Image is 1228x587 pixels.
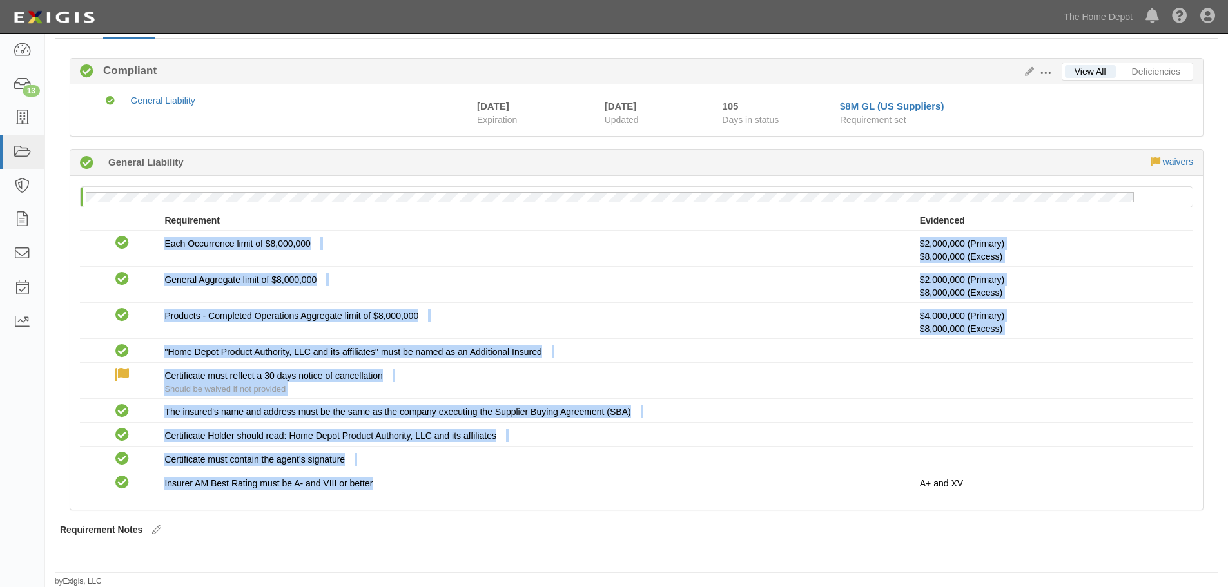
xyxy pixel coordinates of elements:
[115,309,129,322] i: Compliant
[840,115,906,125] span: Requirement set
[10,6,99,29] img: logo-5460c22ac91f19d4615b14bd174203de0afe785f0fc80cf4dbbc73dc1793850b.png
[605,115,639,125] span: Updated
[115,476,129,490] i: Compliant
[164,407,630,417] span: The insured's name and address must be the same as the company executing the Supplier Buying Agre...
[164,274,317,285] span: General Aggregate limit of $8,000,000
[164,347,541,357] span: "Home Depot Product Authority, LLC and its affiliates" must be named as an Additional Insured
[840,101,944,111] a: $8M GL (US Suppliers)
[605,99,703,113] div: [DATE]
[55,576,102,587] small: by
[130,95,195,106] a: General Liability
[1172,9,1187,24] i: Help Center - Complianz
[115,369,129,382] i: Waived: waived per client.
[1065,65,1116,78] a: View All
[115,345,129,358] i: Compliant
[63,577,102,586] a: Exigis, LLC
[1122,65,1190,78] a: Deficiencies
[60,523,142,536] label: Requirement Notes
[164,311,418,321] span: Products - Completed Operations Aggregate limit of $8,000,000
[164,215,220,226] strong: Requirement
[164,370,383,381] span: Certificate must reflect a 30 days notice of cancellation
[164,384,286,394] span: Should be waived if not provided
[164,478,373,488] span: Insurer AM Best Rating must be A- and VIII or better
[920,309,1184,335] p: $4,000,000 (Primary)
[106,97,115,106] i: Compliant
[920,323,1002,334] span: Policy #20253628471 Insurer: KB Insurance Co., Ltd.
[920,251,1002,262] span: Policy #20253628471 Insurer: KB Insurance Co., Ltd.
[164,238,310,249] span: Each Occurrence limit of $8,000,000
[23,85,40,97] div: 13
[920,273,1184,299] p: $2,000,000 (Primary)
[477,99,509,113] div: [DATE]
[164,454,345,465] span: Certificate must contain the agent's signature
[722,115,779,125] span: Days in status
[1163,157,1193,167] a: waivers
[80,65,93,79] i: Compliant
[920,237,1184,263] p: $2,000,000 (Primary)
[108,155,184,169] b: General Liability
[164,430,496,441] span: Certificate Holder should read: Home Depot Product Authority, LLC and its affiliates
[93,63,157,79] b: Compliant
[722,99,830,113] div: Since 06/09/2025
[920,215,965,226] strong: Evidenced
[920,477,1184,490] p: A+ and XV
[477,113,595,126] span: Expiration
[115,236,129,250] i: Compliant
[1057,4,1139,30] a: The Home Depot
[115,452,129,466] i: Compliant
[115,428,129,442] i: Compliant
[1020,66,1034,77] a: Edit Results
[80,157,93,170] i: Compliant 105 days (since 06/09/2025)
[115,273,129,286] i: Compliant
[115,405,129,418] i: Compliant
[115,369,129,383] label: Waived: waived per client.
[920,287,1002,298] span: Policy #20253628471 Insurer: KB Insurance Co., Ltd.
